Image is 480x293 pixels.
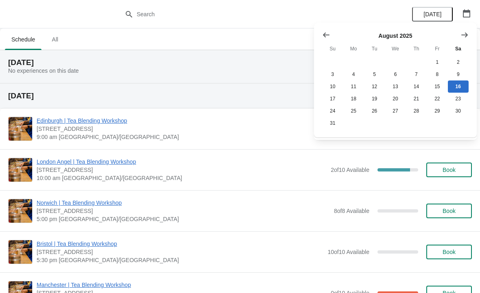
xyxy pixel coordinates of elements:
[136,7,360,22] input: Search
[443,167,456,173] span: Book
[322,80,343,93] button: Sunday August 10 2025
[427,105,447,117] button: Friday August 29 2025
[423,11,441,17] span: [DATE]
[331,167,369,173] span: 2 of 10 Available
[5,32,41,47] span: Schedule
[322,105,343,117] button: Sunday August 24 2025
[443,208,456,214] span: Book
[322,117,343,129] button: Sunday August 31 2025
[448,105,469,117] button: Saturday August 30 2025
[427,56,447,68] button: Friday August 1 2025
[426,163,472,177] button: Book
[45,32,65,47] span: All
[385,41,406,56] th: Wednesday
[322,93,343,105] button: Sunday August 17 2025
[8,59,472,67] h2: [DATE]
[343,105,364,117] button: Monday August 25 2025
[327,249,369,255] span: 10 of 10 Available
[385,80,406,93] button: Wednesday August 13 2025
[37,174,327,182] span: 10:00 am [GEOGRAPHIC_DATA]/[GEOGRAPHIC_DATA]
[334,208,369,214] span: 8 of 8 Available
[412,7,453,22] button: [DATE]
[37,240,323,248] span: Bristol | Tea Blending Workshop
[322,41,343,56] th: Sunday
[448,56,469,68] button: Saturday August 2 2025
[364,105,385,117] button: Tuesday August 26 2025
[427,41,447,56] th: Friday
[406,41,427,56] th: Thursday
[343,68,364,80] button: Monday August 4 2025
[343,93,364,105] button: Monday August 18 2025
[385,105,406,117] button: Wednesday August 27 2025
[443,249,456,255] span: Book
[9,240,32,264] img: Bristol | Tea Blending Workshop | 73 Park Street, Bristol, BS1 5PB | 5:30 pm Europe/London
[406,93,427,105] button: Thursday August 21 2025
[427,93,447,105] button: Friday August 22 2025
[385,68,406,80] button: Wednesday August 6 2025
[9,199,32,223] img: Norwich | Tea Blending Workshop | 9 Back Of The Inns, Norwich NR2 1PT, UK | 5:00 pm Europe/London
[37,117,327,125] span: Edinburgh | Tea Blending Workshop
[322,68,343,80] button: Sunday August 3 2025
[8,92,472,100] h2: [DATE]
[406,80,427,93] button: Thursday August 14 2025
[364,80,385,93] button: Tuesday August 12 2025
[364,93,385,105] button: Tuesday August 19 2025
[448,41,469,56] th: Saturday
[448,68,469,80] button: Saturday August 9 2025
[457,28,472,42] button: Show next month, September 2025
[37,166,327,174] span: [STREET_ADDRESS]
[426,245,472,259] button: Book
[406,105,427,117] button: Thursday August 28 2025
[37,158,327,166] span: London Angel | Tea Blending Workshop
[37,125,327,133] span: [STREET_ADDRESS]
[37,199,330,207] span: Norwich | Tea Blending Workshop
[8,67,79,74] span: No experiences on this date
[343,80,364,93] button: Monday August 11 2025
[406,68,427,80] button: Thursday August 7 2025
[9,117,32,141] img: Edinburgh | Tea Blending Workshop | 89 Rose Street, Edinburgh, EH2 3DT | 9:00 am Europe/London
[427,80,447,93] button: Friday August 15 2025
[427,68,447,80] button: Friday August 8 2025
[385,93,406,105] button: Wednesday August 20 2025
[364,68,385,80] button: Tuesday August 5 2025
[448,80,469,93] button: Today Saturday August 16 2025
[319,28,334,42] button: Show previous month, July 2025
[343,41,364,56] th: Monday
[364,41,385,56] th: Tuesday
[37,207,330,215] span: [STREET_ADDRESS]
[426,204,472,218] button: Book
[448,93,469,105] button: Saturday August 23 2025
[9,158,32,182] img: London Angel | Tea Blending Workshop | 26 Camden Passage, The Angel, London N1 8ED, UK | 10:00 am...
[37,215,330,223] span: 5:00 pm [GEOGRAPHIC_DATA]/[GEOGRAPHIC_DATA]
[37,133,327,141] span: 9:00 am [GEOGRAPHIC_DATA]/[GEOGRAPHIC_DATA]
[37,281,327,289] span: Manchester | Tea Blending Workshop
[37,256,323,264] span: 5:30 pm [GEOGRAPHIC_DATA]/[GEOGRAPHIC_DATA]
[37,248,323,256] span: [STREET_ADDRESS]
